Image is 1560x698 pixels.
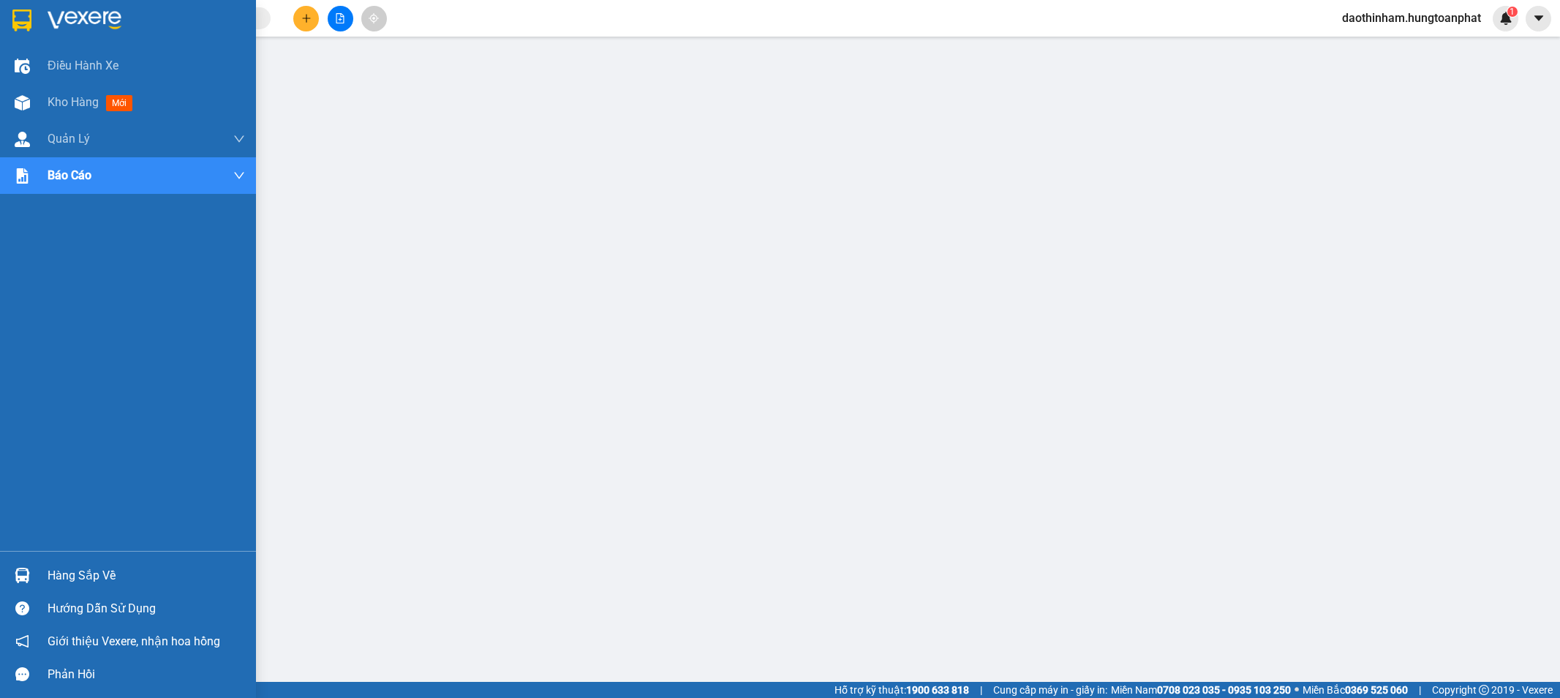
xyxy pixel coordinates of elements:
span: Kho hàng [48,95,99,109]
img: logo-vxr [12,10,31,31]
img: warehouse-icon [15,132,30,147]
span: Cung cấp máy in - giấy in: [993,682,1107,698]
img: warehouse-icon [15,95,30,110]
span: ⚪️ [1295,687,1299,693]
div: Hàng sắp về [48,565,245,587]
span: Điều hành xe [48,56,118,75]
span: file-add [335,13,345,23]
div: Hướng dẫn sử dụng [48,598,245,620]
span: Miền Nam [1111,682,1291,698]
img: warehouse-icon [15,59,30,74]
span: down [233,170,245,181]
span: | [1419,682,1421,698]
img: warehouse-icon [15,568,30,583]
sup: 1 [1507,7,1518,17]
span: Hỗ trợ kỹ thuật: [834,682,969,698]
span: question-circle [15,601,29,615]
span: | [980,682,982,698]
span: caret-down [1532,12,1545,25]
span: copyright [1479,685,1489,695]
span: message [15,667,29,681]
button: aim [361,6,387,31]
button: plus [293,6,319,31]
div: Phản hồi [48,664,245,686]
span: down [233,133,245,145]
button: caret-down [1526,6,1551,31]
span: aim [369,13,379,23]
strong: 1900 633 818 [906,684,969,696]
strong: 0708 023 035 - 0935 103 250 [1157,684,1291,696]
span: 1 [1510,7,1515,17]
button: file-add [328,6,353,31]
span: daothinham.hungtoanphat [1330,9,1493,27]
img: solution-icon [15,168,30,184]
img: icon-new-feature [1499,12,1512,25]
span: notification [15,634,29,648]
span: Báo cáo [48,166,91,184]
strong: 0369 525 060 [1345,684,1408,696]
span: mới [106,95,132,111]
span: Miền Bắc [1303,682,1408,698]
span: Quản Lý [48,130,90,148]
span: plus [301,13,312,23]
span: Giới thiệu Vexere, nhận hoa hồng [48,632,220,650]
